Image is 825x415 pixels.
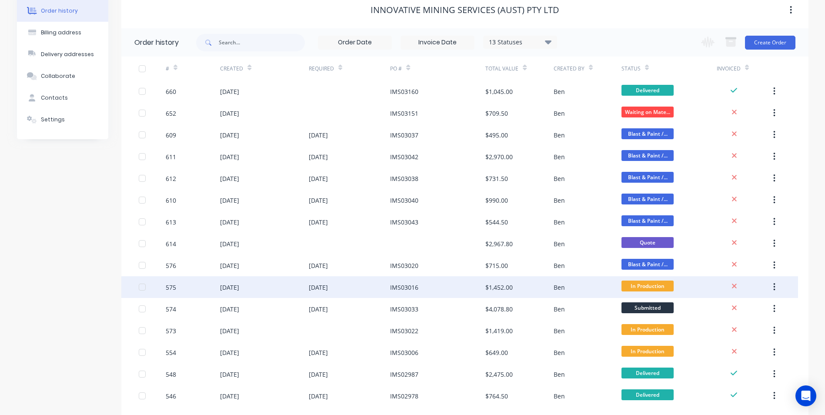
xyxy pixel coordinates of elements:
[554,109,565,118] div: Ben
[390,196,418,205] div: IMS03040
[220,65,243,73] div: Created
[166,283,176,292] div: 575
[621,65,641,73] div: Status
[554,196,565,205] div: Ben
[554,348,565,357] div: Ben
[166,392,176,401] div: 546
[17,109,108,131] button: Settings
[485,109,508,118] div: $709.50
[41,94,68,102] div: Contacts
[220,348,239,357] div: [DATE]
[554,392,565,401] div: Ben
[134,37,179,48] div: Order history
[390,348,418,357] div: IMS03006
[554,305,565,314] div: Ben
[220,196,239,205] div: [DATE]
[621,368,674,378] span: Delivered
[390,370,418,379] div: IMS02987
[390,131,418,140] div: IMS03037
[220,283,239,292] div: [DATE]
[554,65,585,73] div: Created By
[166,174,176,183] div: 612
[717,57,771,80] div: Invoiced
[745,36,795,50] button: Create Order
[390,57,485,80] div: PO #
[485,239,513,248] div: $2,967.80
[621,150,674,161] span: Blast & Paint /...
[371,5,559,15] div: Innovative Mining Services (Aust) Pty Ltd
[309,174,328,183] div: [DATE]
[166,152,176,161] div: 611
[621,107,674,117] span: Waiting on Mate...
[485,131,508,140] div: $495.00
[220,218,239,227] div: [DATE]
[309,57,391,80] div: Required
[309,283,328,292] div: [DATE]
[484,37,557,47] div: 13 Statuses
[485,65,518,73] div: Total Value
[166,65,169,73] div: #
[17,22,108,44] button: Billing address
[220,370,239,379] div: [DATE]
[309,305,328,314] div: [DATE]
[621,128,674,139] span: Blast & Paint /...
[219,34,305,51] input: Search...
[309,370,328,379] div: [DATE]
[220,239,239,248] div: [DATE]
[621,194,674,204] span: Blast & Paint /...
[621,302,674,313] span: Submitted
[220,109,239,118] div: [DATE]
[621,237,674,248] span: Quote
[220,174,239,183] div: [DATE]
[621,281,674,291] span: In Production
[621,57,717,80] div: Status
[166,239,176,248] div: 614
[485,152,513,161] div: $2,970.00
[166,305,176,314] div: 574
[166,196,176,205] div: 610
[621,389,674,400] span: Delivered
[309,261,328,270] div: [DATE]
[309,65,334,73] div: Required
[220,392,239,401] div: [DATE]
[795,385,816,406] div: Open Intercom Messenger
[621,172,674,183] span: Blast & Paint /...
[309,218,328,227] div: [DATE]
[554,283,565,292] div: Ben
[485,326,513,335] div: $1,419.00
[390,109,418,118] div: IMS03151
[390,283,418,292] div: IMS03016
[554,87,565,96] div: Ben
[621,215,674,226] span: Blast & Paint /...
[485,174,508,183] div: $731.50
[390,65,402,73] div: PO #
[485,305,513,314] div: $4,078.80
[485,261,508,270] div: $715.00
[166,348,176,357] div: 554
[390,174,418,183] div: IMS03038
[717,65,741,73] div: Invoiced
[554,239,565,248] div: Ben
[390,392,418,401] div: IMS02978
[41,116,65,124] div: Settings
[621,346,674,357] span: In Production
[485,283,513,292] div: $1,452.00
[166,131,176,140] div: 609
[485,196,508,205] div: $990.00
[621,85,674,96] span: Delivered
[220,152,239,161] div: [DATE]
[17,44,108,65] button: Delivery addresses
[41,29,81,37] div: Billing address
[554,326,565,335] div: Ben
[390,87,418,96] div: IMS03160
[220,87,239,96] div: [DATE]
[41,50,94,58] div: Delivery addresses
[309,348,328,357] div: [DATE]
[309,196,328,205] div: [DATE]
[621,259,674,270] span: Blast & Paint /...
[166,218,176,227] div: 613
[554,57,621,80] div: Created By
[621,324,674,335] span: In Production
[554,174,565,183] div: Ben
[390,152,418,161] div: IMS03042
